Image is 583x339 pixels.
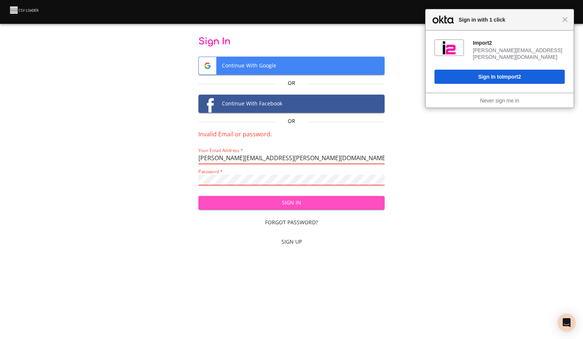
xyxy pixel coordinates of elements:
button: Google logoContinue With Google [198,57,385,75]
span: Forgot Password? [201,218,382,227]
a: Never sign me in [480,98,519,104]
span: Sign Up [201,237,382,247]
span: Sign In [204,198,379,207]
span: Sign in with 1 click [455,15,562,24]
label: Your Email Address [198,148,243,153]
a: Forgot Password? [198,216,385,229]
p: Invalid Email or password. [198,130,385,139]
img: Google logo [199,57,216,75]
span: Continue With Google [199,57,385,75]
img: CSV Loader [9,5,40,15]
span: Continue With Facebook [199,95,385,113]
button: Facebook logoContinue With Facebook [198,95,385,113]
button: Sign In [198,196,385,210]
a: Sign Up [198,235,385,249]
img: Facebook logo [199,95,216,113]
p: Or [276,79,307,87]
span: Close [562,17,568,22]
div: Open Intercom Messenger [558,314,576,332]
div: Import2 [473,39,565,46]
span: Import2 [502,74,521,80]
button: Sign In toImport2 [434,70,565,84]
div: [PERSON_NAME][EMAIL_ADDRESS][PERSON_NAME][DOMAIN_NAME] [473,47,565,60]
p: Or [276,117,307,125]
p: Sign In [198,36,385,48]
label: Password [198,169,223,174]
img: fs0g33u049Gt7yvEy1t7 [443,41,456,54]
